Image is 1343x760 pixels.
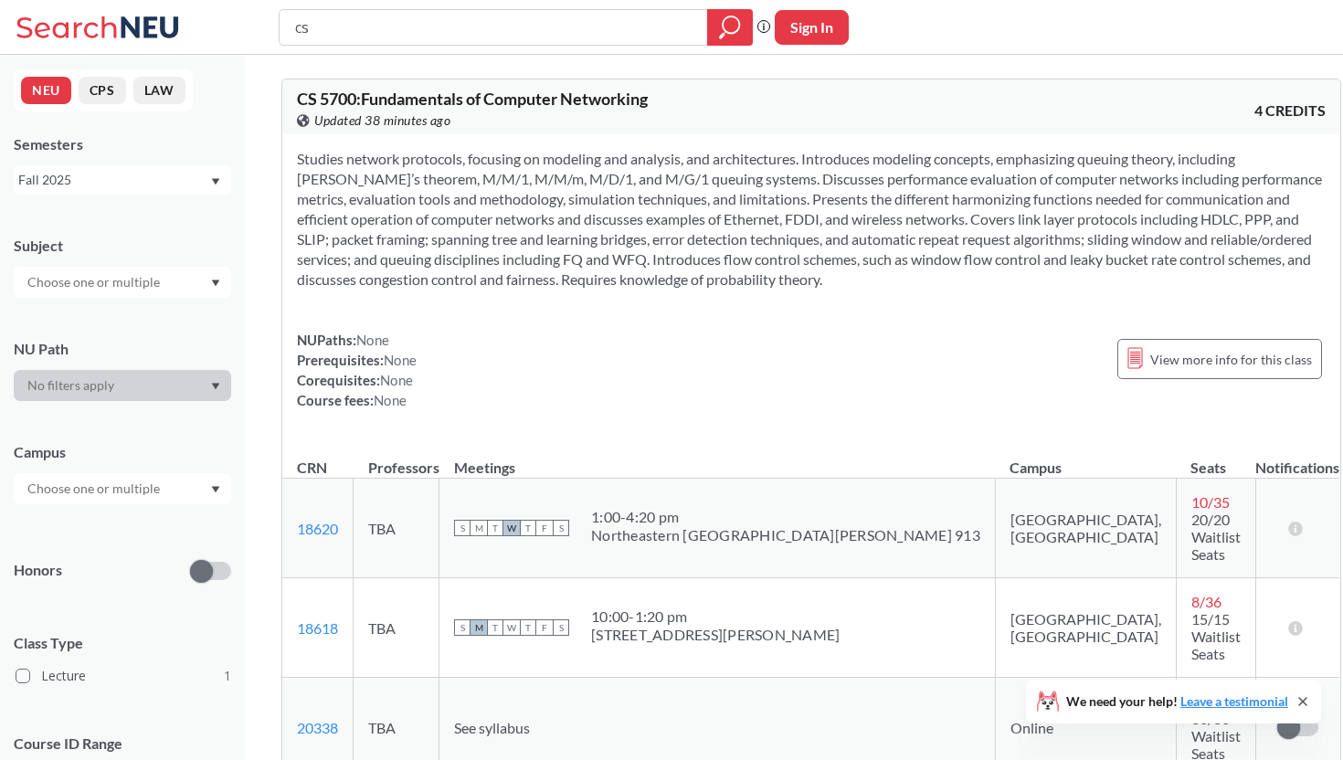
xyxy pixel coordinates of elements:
[18,170,209,190] div: Fall 2025
[14,236,231,256] div: Subject
[454,619,471,636] span: S
[293,12,694,43] input: Class, professor, course number, "phrase"
[297,330,417,410] div: NUPaths: Prerequisites: Corequisites: Course fees:
[503,520,520,536] span: W
[454,719,530,736] span: See syllabus
[211,383,220,390] svg: Dropdown arrow
[384,352,417,368] span: None
[471,520,487,536] span: M
[1254,100,1326,121] span: 4 CREDITS
[1191,610,1241,662] span: 15/15 Waitlist Seats
[14,560,62,581] p: Honors
[995,439,1176,479] th: Campus
[536,520,553,536] span: F
[1191,593,1221,610] span: 8 / 36
[520,619,536,636] span: T
[14,442,231,462] div: Campus
[297,458,327,478] div: CRN
[14,633,231,653] span: Class Type
[211,280,220,287] svg: Dropdown arrow
[297,89,648,109] span: CS 5700 : Fundamentals of Computer Networking
[591,607,840,626] div: 10:00 - 1:20 pm
[21,77,71,104] button: NEU
[211,178,220,185] svg: Dropdown arrow
[18,478,172,500] input: Choose one or multiple
[1191,511,1241,563] span: 20/20 Waitlist Seats
[487,520,503,536] span: T
[14,165,231,195] div: Fall 2025Dropdown arrow
[471,619,487,636] span: M
[520,520,536,536] span: T
[356,332,389,348] span: None
[503,619,520,636] span: W
[354,479,439,578] td: TBA
[18,271,172,293] input: Choose one or multiple
[591,626,840,644] div: [STREET_ADDRESS][PERSON_NAME]
[297,619,338,637] a: 18618
[224,666,231,686] span: 1
[79,77,126,104] button: CPS
[536,619,553,636] span: F
[1255,439,1339,479] th: Notifications
[1150,348,1312,371] span: View more info for this class
[707,9,753,46] div: magnifying glass
[314,111,450,131] span: Updated 38 minutes ago
[553,520,569,536] span: S
[1066,695,1288,708] span: We need your help!
[775,10,849,45] button: Sign In
[1191,493,1230,511] span: 10 / 35
[487,619,503,636] span: T
[297,719,338,736] a: 20338
[591,508,980,526] div: 1:00 - 4:20 pm
[354,439,439,479] th: Professors
[1176,439,1255,479] th: Seats
[354,578,439,678] td: TBA
[14,267,231,298] div: Dropdown arrow
[14,134,231,154] div: Semesters
[439,439,996,479] th: Meetings
[16,664,231,688] label: Lecture
[553,619,569,636] span: S
[719,15,741,40] svg: magnifying glass
[297,149,1326,290] section: Studies network protocols, focusing on modeling and analysis, and architectures. Introduces model...
[14,370,231,401] div: Dropdown arrow
[14,339,231,359] div: NU Path
[133,77,185,104] button: LAW
[1180,693,1288,709] a: Leave a testimonial
[454,520,471,536] span: S
[297,520,338,537] a: 18620
[380,372,413,388] span: None
[374,392,407,408] span: None
[14,734,231,755] p: Course ID Range
[591,526,980,544] div: Northeastern [GEOGRAPHIC_DATA][PERSON_NAME] 913
[995,578,1176,678] td: [GEOGRAPHIC_DATA], [GEOGRAPHIC_DATA]
[211,486,220,493] svg: Dropdown arrow
[14,473,231,504] div: Dropdown arrow
[995,479,1176,578] td: [GEOGRAPHIC_DATA], [GEOGRAPHIC_DATA]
